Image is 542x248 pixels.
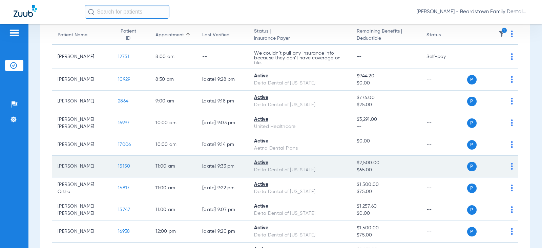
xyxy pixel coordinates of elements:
[417,8,528,15] span: [PERSON_NAME] - Beardstown Family Dental
[118,207,130,212] span: 15747
[351,26,421,45] th: Remaining Benefits |
[501,27,507,34] i: 1
[202,32,243,39] div: Last Verified
[150,134,197,156] td: 10:00 AM
[467,227,477,236] span: P
[150,221,197,243] td: 12:00 PM
[14,5,37,17] img: Zuub Logo
[254,145,346,152] div: Aetna Dental Plans
[421,156,467,177] td: --
[118,142,131,147] span: 17006
[197,156,249,177] td: [DATE] 9:33 PM
[118,77,130,82] span: 10929
[118,99,128,103] span: 2864
[155,32,191,39] div: Appointment
[254,138,346,145] div: Active
[118,120,129,125] span: 16997
[52,134,112,156] td: [PERSON_NAME]
[421,26,467,45] th: Status
[357,188,416,195] span: $75.00
[254,51,346,65] p: We couldn’t pull any insurance info because they don’t have coverage on file.
[118,164,130,169] span: 15150
[52,45,112,69] td: [PERSON_NAME]
[197,91,249,112] td: [DATE] 9:18 PM
[511,119,513,126] img: group-dot-blue.svg
[197,199,249,221] td: [DATE] 9:07 PM
[52,221,112,243] td: [PERSON_NAME]
[52,156,112,177] td: [PERSON_NAME]
[118,186,129,190] span: 15817
[254,35,346,42] span: Insurance Payer
[421,45,467,69] td: Self-pay
[150,156,197,177] td: 11:00 AM
[9,29,20,37] img: hamburger-icon
[357,94,416,101] span: $774.00
[467,184,477,193] span: P
[254,123,346,130] div: United Healthcare
[357,35,416,42] span: Deductible
[58,32,87,39] div: Patient Name
[88,9,94,15] img: Search Icon
[197,134,249,156] td: [DATE] 9:14 PM
[254,159,346,167] div: Active
[85,5,169,19] input: Search for patients
[357,232,416,239] span: $75.00
[511,228,513,235] img: group-dot-blue.svg
[357,145,416,152] span: --
[52,91,112,112] td: [PERSON_NAME]
[357,181,416,188] span: $1,500.00
[118,229,130,234] span: 16938
[254,167,346,174] div: Delta Dental of [US_STATE]
[254,73,346,80] div: Active
[150,69,197,91] td: 8:30 AM
[421,199,467,221] td: --
[357,123,416,130] span: --
[197,112,249,134] td: [DATE] 9:03 PM
[150,45,197,69] td: 8:00 AM
[511,185,513,191] img: group-dot-blue.svg
[197,45,249,69] td: --
[357,225,416,232] span: $1,500.00
[197,69,249,91] td: [DATE] 9:28 PM
[357,167,416,174] span: $65.00
[511,76,513,83] img: group-dot-blue.svg
[467,162,477,171] span: P
[421,112,467,134] td: --
[511,163,513,170] img: group-dot-blue.svg
[357,138,416,145] span: $0.00
[254,181,346,188] div: Active
[52,69,112,91] td: [PERSON_NAME]
[254,232,346,239] div: Delta Dental of [US_STATE]
[357,73,416,80] span: $944.20
[150,199,197,221] td: 11:00 AM
[150,112,197,134] td: 10:00 AM
[357,159,416,167] span: $2,500.00
[202,32,230,39] div: Last Verified
[254,94,346,101] div: Active
[421,69,467,91] td: --
[467,75,477,84] span: P
[421,134,467,156] td: --
[58,32,107,39] div: Patient Name
[254,225,346,232] div: Active
[357,101,416,109] span: $25.00
[357,116,416,123] span: $3,291.00
[118,28,139,42] div: Patient ID
[511,31,513,37] img: group-dot-blue.svg
[150,91,197,112] td: 9:00 AM
[511,53,513,60] img: group-dot-blue.svg
[421,177,467,199] td: --
[52,199,112,221] td: [PERSON_NAME] [PERSON_NAME]
[52,112,112,134] td: [PERSON_NAME] [PERSON_NAME]
[421,221,467,243] td: --
[357,210,416,217] span: $0.00
[357,80,416,87] span: $0.00
[467,118,477,128] span: P
[197,221,249,243] td: [DATE] 9:20 PM
[467,140,477,150] span: P
[52,177,112,199] td: [PERSON_NAME] Ortho
[197,177,249,199] td: [DATE] 9:22 PM
[254,203,346,210] div: Active
[511,141,513,148] img: group-dot-blue.svg
[511,206,513,213] img: group-dot-blue.svg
